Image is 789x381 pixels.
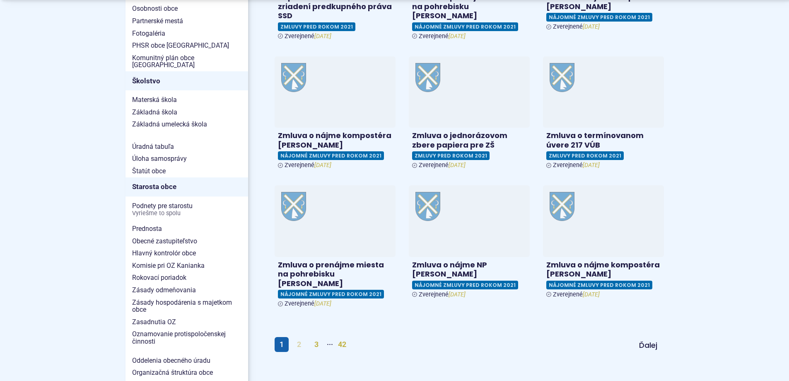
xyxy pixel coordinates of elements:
a: Zásady hospodárenia s majetkom obce [125,296,248,316]
a: Úloha samosprávy [125,153,248,165]
span: Zverejnené [285,33,331,40]
span: Zverejnené [419,33,466,40]
em: [DATE] [449,33,466,40]
span: Zásady odmeňovania [132,284,241,296]
a: 3 [309,337,323,352]
span: Oznamovanie protispoločenskej činnosti [132,328,241,347]
a: Rokovací poriadok [125,272,248,284]
h4: Zmluva o termínovanom úvere 217 VÚB [546,131,661,150]
span: Osobnosti obce [132,2,241,15]
span: Zverejnené [419,162,466,169]
span: Nájomné zmluvy pred rokom 2021 [546,281,652,289]
span: 1 [275,337,289,352]
em: [DATE] [449,291,466,298]
span: Ďalej [639,340,657,350]
span: Školstvo [132,75,241,87]
span: Prednosta [132,223,241,235]
span: Zverejnené [285,162,331,169]
em: [DATE] [583,291,600,298]
a: Fotogaléria [125,27,248,40]
span: Úloha samosprávy [132,153,241,165]
h4: Zmluva o nájme kompostéra [PERSON_NAME] [546,260,661,279]
a: 2 [292,337,306,352]
a: Komisie pri OZ Kanianka [125,260,248,272]
span: Zverejnené [553,291,600,298]
h4: Zmluva o jednorázovom zbere papiera pre ZŠ [412,131,526,150]
a: Zasadnutia OZ [125,316,248,328]
span: Zasadnutia OZ [132,316,241,328]
em: [DATE] [583,162,600,169]
span: Nájomné zmluvy pred rokom 2021 [546,13,652,22]
span: Úradná tabuľa [132,141,241,153]
a: Podnety pre starostuVyriešme to spolu [125,200,248,219]
span: Vyriešme to spolu [132,210,241,217]
a: 42 [333,337,351,352]
span: Hlavný kontrolór obce [132,247,241,260]
span: Nájomné zmluvy pred rokom 2021 [412,22,518,31]
a: Zmluva o jednorázovom zbere papiera pre ZŠ Zmluvy pred rokom 2021 Zverejnené[DATE] [409,56,530,172]
a: PHSR obce [GEOGRAPHIC_DATA] [125,39,248,52]
span: Zásady hospodárenia s majetkom obce [132,296,241,316]
a: Úradná tabuľa [125,141,248,153]
span: Zverejnené [553,23,600,30]
a: Štatút obce [125,165,248,177]
span: Starosta obce [132,180,241,193]
span: Nájomné zmluvy pred rokom 2021 [412,281,518,289]
span: Komisie pri OZ Kanianka [132,260,241,272]
h4: Zmluva o nájme kompostéra [PERSON_NAME] [278,131,392,150]
a: Školstvo [125,71,248,90]
h4: Zmluva o nájme NP [PERSON_NAME] [412,260,526,279]
em: [DATE] [583,23,600,30]
h4: Zmluva o prenájme miesta na pohrebisku [PERSON_NAME] [278,260,392,289]
a: Zmluva o termínovanom úvere 217 VÚB Zmluvy pred rokom 2021 Zverejnené[DATE] [543,56,664,172]
span: Materská škola [132,94,241,106]
span: Zmluvy pred rokom 2021 [546,151,624,160]
a: Prednosta [125,223,248,235]
span: Podnety pre starostu [132,200,241,219]
span: Zverejnené [419,291,466,298]
em: [DATE] [449,162,466,169]
a: Základná umelecká škola [125,118,248,131]
span: Zverejnené [285,300,331,307]
a: Zmluva o nájme kompostéra [PERSON_NAME] Nájomné zmluvy pred rokom 2021 Zverejnené[DATE] [275,56,396,172]
span: Organizačná štruktúra obce [132,366,241,379]
span: Základná škola [132,106,241,119]
a: Oznamovanie protispoločenskej činnosti [125,328,248,347]
a: Organizačná štruktúra obce [125,366,248,379]
a: Základná škola [125,106,248,119]
a: Oddelenia obecného úradu [125,354,248,367]
a: Starosta obce [125,177,248,197]
span: Rokovací poriadok [132,272,241,284]
span: Oddelenia obecného úradu [132,354,241,367]
span: Zmluvy pred rokom 2021 [412,151,490,160]
span: Zverejnené [553,162,600,169]
a: Hlavný kontrolór obce [125,247,248,260]
span: Základná umelecká škola [132,118,241,131]
span: Fotogaléria [132,27,241,40]
span: ··· [327,337,333,352]
a: Ďalej [632,338,664,353]
span: Zmluvy pred rokom 2021 [278,22,355,31]
em: [DATE] [314,162,331,169]
a: Obecné zastupiteľstvo [125,235,248,248]
span: Nájomné zmluvy pred rokom 2021 [278,290,384,298]
a: Zmluva o nájme NP [PERSON_NAME] Nájomné zmluvy pred rokom 2021 Zverejnené[DATE] [409,185,530,301]
span: PHSR obce [GEOGRAPHIC_DATA] [132,39,241,52]
a: Komunitný plán obce [GEOGRAPHIC_DATA] [125,52,248,71]
a: Zmluva o nájme kompostéra [PERSON_NAME] Nájomné zmluvy pred rokom 2021 Zverejnené[DATE] [543,185,664,301]
a: Materská škola [125,94,248,106]
a: Zásady odmeňovania [125,284,248,296]
a: Partnerské mestá [125,15,248,27]
span: Partnerské mestá [132,15,241,27]
span: Štatút obce [132,165,241,177]
span: Obecné zastupiteľstvo [132,235,241,248]
span: Nájomné zmluvy pred rokom 2021 [278,151,384,160]
a: Osobnosti obce [125,2,248,15]
span: Komunitný plán obce [GEOGRAPHIC_DATA] [132,52,241,71]
em: [DATE] [314,33,331,40]
a: Zmluva o prenájme miesta na pohrebisku [PERSON_NAME] Nájomné zmluvy pred rokom 2021 Zverejnené[DATE] [275,185,396,311]
em: [DATE] [314,300,331,307]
